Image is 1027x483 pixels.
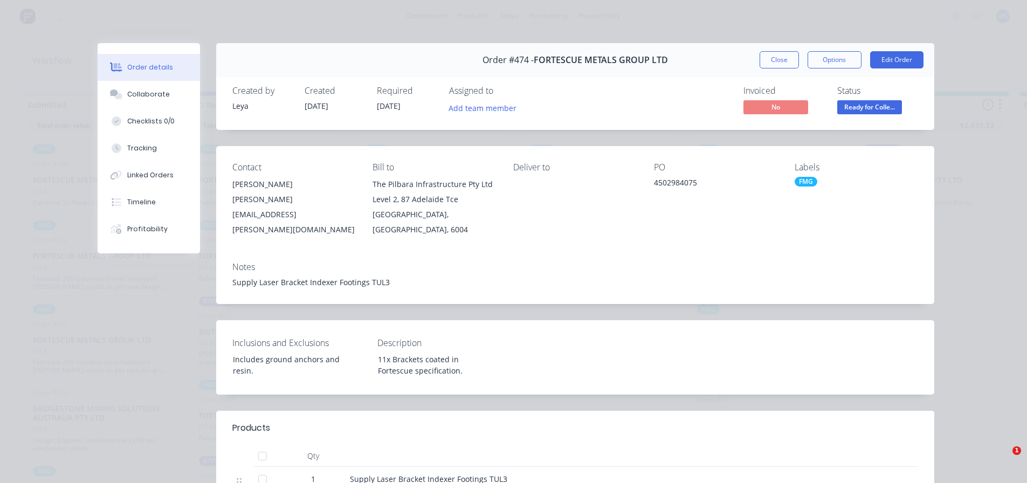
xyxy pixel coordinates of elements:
[373,207,496,237] div: [GEOGRAPHIC_DATA], [GEOGRAPHIC_DATA], 6004
[534,55,668,65] span: FORTESCUE METALS GROUP LTD
[654,162,777,172] div: PO
[127,89,170,99] div: Collaborate
[373,177,496,207] div: The Pilbara Infrastructure Pty Ltd Level 2, 87 Adelaide Tce
[232,277,918,288] div: Supply Laser Bracket Indexer Footings TUL3
[98,189,200,216] button: Timeline
[483,55,534,65] span: Order #474 -
[1012,446,1021,455] span: 1
[743,100,808,114] span: No
[127,143,157,153] div: Tracking
[232,262,918,272] div: Notes
[760,51,799,68] button: Close
[127,170,174,180] div: Linked Orders
[98,54,200,81] button: Order details
[98,108,200,135] button: Checklists 0/0
[127,224,168,234] div: Profitability
[98,162,200,189] button: Linked Orders
[377,101,401,111] span: [DATE]
[377,336,512,349] label: Description
[224,351,359,378] div: Includes ground anchors and resin.
[449,100,522,115] button: Add team member
[654,177,777,192] div: 4502984075
[837,100,902,116] button: Ready for Colle...
[232,422,270,434] div: Products
[127,63,173,72] div: Order details
[443,100,522,115] button: Add team member
[513,162,637,172] div: Deliver to
[98,81,200,108] button: Collaborate
[232,177,356,192] div: [PERSON_NAME]
[795,177,817,187] div: FMG
[232,100,292,112] div: Leya
[870,51,923,68] button: Edit Order
[98,216,200,243] button: Profitability
[98,135,200,162] button: Tracking
[281,445,346,467] div: Qty
[232,162,356,172] div: Contact
[127,116,175,126] div: Checklists 0/0
[990,446,1016,472] iframe: Intercom live chat
[373,162,496,172] div: Bill to
[232,192,356,237] div: [PERSON_NAME][EMAIL_ADDRESS][PERSON_NAME][DOMAIN_NAME]
[837,100,902,114] span: Ready for Colle...
[369,351,504,378] div: 11x Brackets coated in Fortescue specification.
[837,86,918,96] div: Status
[795,162,918,172] div: Labels
[808,51,861,68] button: Options
[305,101,328,111] span: [DATE]
[232,177,356,237] div: [PERSON_NAME][PERSON_NAME][EMAIL_ADDRESS][PERSON_NAME][DOMAIN_NAME]
[743,86,824,96] div: Invoiced
[373,177,496,237] div: The Pilbara Infrastructure Pty Ltd Level 2, 87 Adelaide Tce[GEOGRAPHIC_DATA], [GEOGRAPHIC_DATA], ...
[232,336,367,349] label: Inclusions and Exclusions
[377,86,436,96] div: Required
[232,86,292,96] div: Created by
[127,197,156,207] div: Timeline
[449,86,557,96] div: Assigned to
[305,86,364,96] div: Created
